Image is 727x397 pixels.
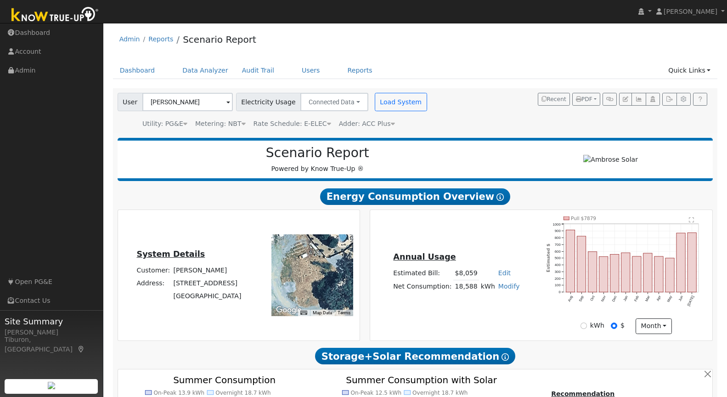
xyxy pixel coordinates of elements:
[646,93,660,106] button: Login As
[666,258,675,292] rect: onclick=""
[610,255,619,292] rect: onclick=""
[566,230,575,292] rect: onclick=""
[274,304,304,316] a: Open this area in Google Maps (opens a new window)
[623,295,629,302] text: Jan
[136,250,205,259] u: System Details
[603,93,617,106] button: Generate Report Link
[577,236,586,292] rect: onclick=""
[578,295,585,302] text: Sep
[412,390,468,396] text: Overnight 18.7 kWh
[636,318,672,334] button: month
[661,62,717,79] a: Quick Links
[576,96,592,102] span: PDF
[142,119,187,129] div: Utility: PG&E
[555,270,561,274] text: 300
[5,315,98,328] span: Site Summary
[571,216,596,221] text: Pull $7879
[148,35,173,43] a: Reports
[195,119,246,129] div: Metering: NBT
[588,252,597,292] rect: onclick=""
[590,295,596,301] text: Oct
[631,93,646,106] button: Multi-Series Graph
[48,382,55,389] img: retrieve
[666,295,673,303] text: May
[77,346,85,353] a: Map
[580,323,587,329] input: kWh
[621,253,630,292] rect: onclick=""
[315,348,515,364] span: Storage+Solar Recommendation
[687,295,695,307] text: [DATE]
[634,295,640,302] text: Feb
[555,229,561,233] text: 900
[339,119,395,129] div: Adder: ACC Plus
[173,375,276,386] text: Summer Consumption
[555,243,561,247] text: 700
[183,34,256,45] a: Scenario Report
[5,335,98,354] div: Tiburon, [GEOGRAPHIC_DATA]
[496,193,504,201] i: Show Help
[693,93,707,106] a: Help Link
[583,155,638,164] img: Ambrose Solar
[118,93,143,111] span: User
[300,93,368,111] button: Connected Data
[619,93,632,106] button: Edit User
[172,264,243,277] td: [PERSON_NAME]
[135,277,172,289] td: Address:
[235,62,281,79] a: Audit Trail
[656,295,662,302] text: Apr
[632,256,641,292] rect: onclick=""
[142,93,233,111] input: Select a User
[590,321,604,330] label: kWh
[664,8,717,15] span: [PERSON_NAME]
[392,267,453,280] td: Estimated Bill:
[479,280,496,293] td: kWh
[341,62,379,79] a: Reports
[135,264,172,277] td: Customer:
[122,145,513,174] div: Powered by Know True-Up ®
[5,328,98,337] div: [PERSON_NAME]
[172,289,243,302] td: [GEOGRAPHIC_DATA]
[538,93,570,106] button: Recent
[295,62,327,79] a: Users
[375,93,427,111] button: Load System
[689,217,694,223] text: 
[555,284,561,288] text: 100
[688,233,697,292] rect: onclick=""
[676,93,691,106] button: Settings
[678,295,684,302] text: Jun
[215,390,271,396] text: Overnight 18.7 kWh
[498,269,511,277] a: Edit
[113,62,162,79] a: Dashboard
[662,93,676,106] button: Export Interval Data
[572,93,600,106] button: PDF
[559,290,561,295] text: 0
[175,62,235,79] a: Data Analyzer
[338,310,350,315] a: Terms (opens in new tab)
[313,310,332,316] button: Map Data
[555,263,561,267] text: 400
[127,145,508,161] h2: Scenario Report
[153,390,204,396] text: On-Peak 13.9 kWh
[453,267,479,280] td: $8,059
[553,222,561,227] text: 1000
[611,323,617,329] input: $
[393,252,456,261] u: Annual Usage
[555,250,561,254] text: 600
[172,277,243,289] td: [STREET_ADDRESS]
[620,321,625,330] label: $
[555,277,561,281] text: 200
[300,310,307,316] button: Keyboard shortcuts
[677,233,686,292] rect: onclick=""
[346,375,497,386] text: Summer Consumption with Solar
[555,236,561,240] text: 800
[546,244,551,272] text: Estimated $
[502,353,509,361] i: Show Help
[611,295,618,302] text: Dec
[350,390,401,396] text: On-Peak 12.5 kWh
[320,188,510,205] span: Energy Consumption Overview
[453,280,479,293] td: 18,588
[392,280,453,293] td: Net Consumption:
[599,257,608,292] rect: onclick=""
[654,256,663,292] rect: onclick=""
[645,295,651,302] text: Mar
